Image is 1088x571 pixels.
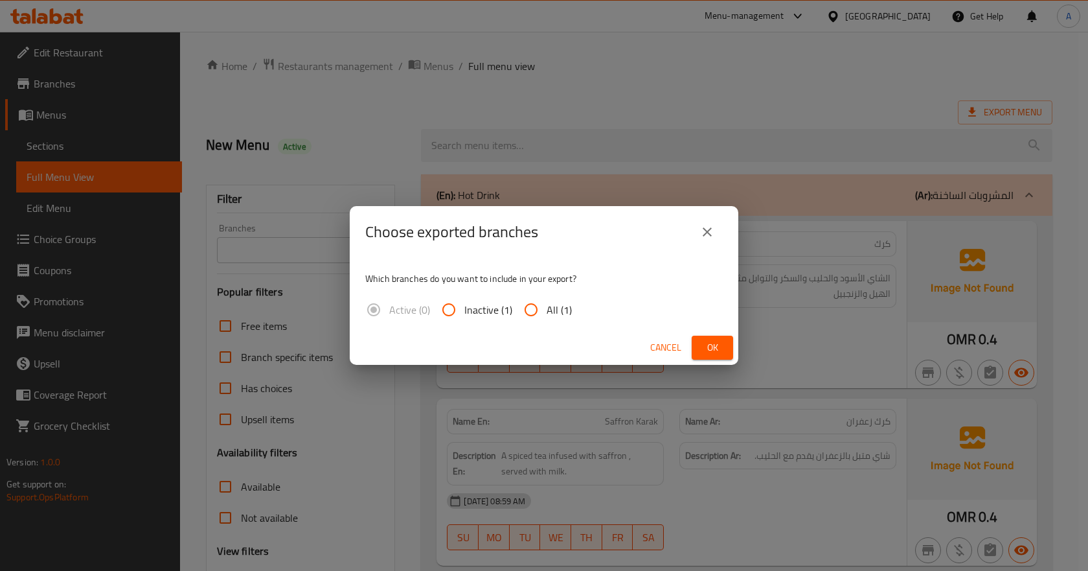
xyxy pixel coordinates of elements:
[692,336,733,360] button: Ok
[645,336,686,360] button: Cancel
[464,302,512,318] span: Inactive (1)
[389,302,430,318] span: Active (0)
[702,340,723,356] span: Ok
[365,272,723,285] p: Which branches do you want to include in your export?
[692,216,723,248] button: close
[547,302,572,318] span: All (1)
[365,222,538,242] h2: Choose exported branches
[650,340,681,356] span: Cancel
